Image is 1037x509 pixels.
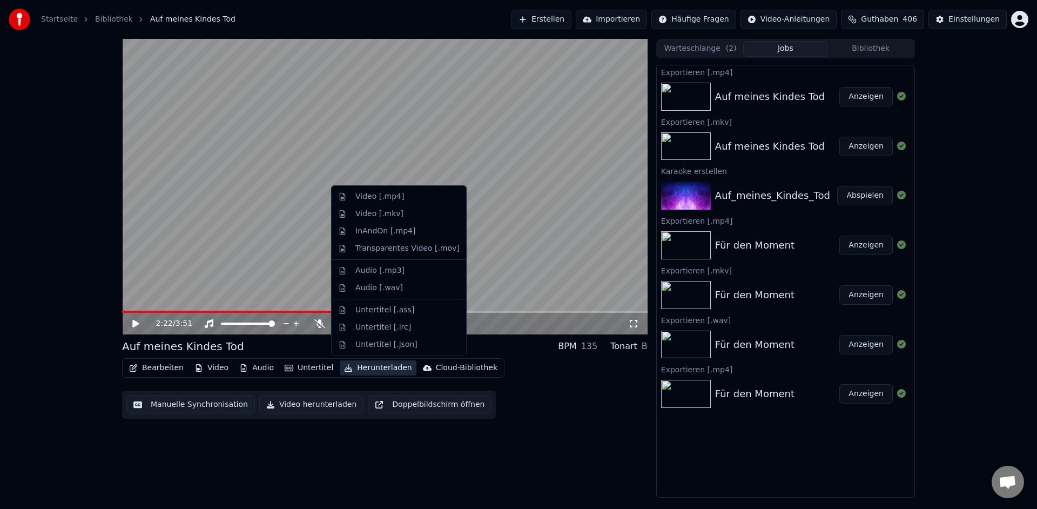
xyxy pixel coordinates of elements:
div: Chat öffnen [992,466,1024,498]
div: InAndOn [.mp4] [355,226,416,237]
span: Guthaben [861,14,898,25]
span: ( 2 ) [726,43,737,54]
div: Untertitel [.json] [355,339,418,350]
button: Häufige Fragen [651,10,736,29]
button: Doppelbildschirm öffnen [368,395,491,414]
span: 3:51 [176,318,192,329]
button: Anzeigen [839,87,893,106]
button: Anzeigen [839,384,893,404]
div: Für den Moment [715,287,794,303]
button: Anzeigen [839,335,893,354]
button: Bearbeiten [125,360,188,376]
div: Audio [.mp3] [355,265,405,276]
button: Anzeigen [839,137,893,156]
div: Untertitel [.lrc] [355,322,411,333]
div: Auf meines Kindes Tod [715,89,825,104]
div: Transparentes Video [.mov] [355,243,460,254]
div: Auf meines Kindes Tod [715,139,825,154]
span: Auf meines Kindes Tod [150,14,235,25]
button: Anzeigen [839,236,893,255]
button: Guthaben406 [841,10,924,29]
div: Tonart [610,340,637,353]
span: 2:22 [156,318,173,329]
button: Audio [235,360,278,376]
nav: breadcrumb [41,14,235,25]
button: Video herunterladen [259,395,363,414]
a: Startseite [41,14,78,25]
div: Untertitel [.ass] [355,305,414,316]
a: Bibliothek [95,14,133,25]
div: Video [.mkv] [355,209,403,219]
div: Auf meines Kindes Tod [122,339,244,354]
button: Manuelle Synchronisation [126,395,255,414]
button: Erstellen [511,10,571,29]
img: youka [9,9,30,30]
div: Video [.mp4] [355,191,404,202]
button: Herunterladen [340,360,416,376]
button: Anzeigen [839,285,893,305]
div: B [642,340,648,353]
span: 406 [903,14,917,25]
div: Exportieren [.mkv] [657,264,914,277]
div: Audio [.wav] [355,283,403,293]
div: Karaoke erstellen [657,164,914,177]
div: Exportieren [.mp4] [657,65,914,78]
div: BPM [558,340,576,353]
div: Auf_meines_Kindes_Tod [715,188,830,203]
div: / [156,318,182,329]
div: Einstellungen [948,14,1000,25]
div: Exportieren [.wav] [657,313,914,326]
button: Video-Anleitungen [740,10,837,29]
button: Untertitel [280,360,338,376]
div: Exportieren [.mp4] [657,363,914,376]
div: Exportieren [.mkv] [657,115,914,128]
div: Für den Moment [715,337,794,352]
div: Für den Moment [715,386,794,401]
div: 135 [581,340,598,353]
button: Bibliothek [828,41,913,57]
div: Für den Moment [715,238,794,253]
button: Importieren [576,10,647,29]
button: Jobs [743,41,829,57]
div: Cloud-Bibliothek [436,363,497,373]
button: Video [190,360,233,376]
div: Exportieren [.mp4] [657,214,914,227]
button: Einstellungen [928,10,1007,29]
button: Abspielen [837,186,893,205]
button: Warteschlange [658,41,743,57]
